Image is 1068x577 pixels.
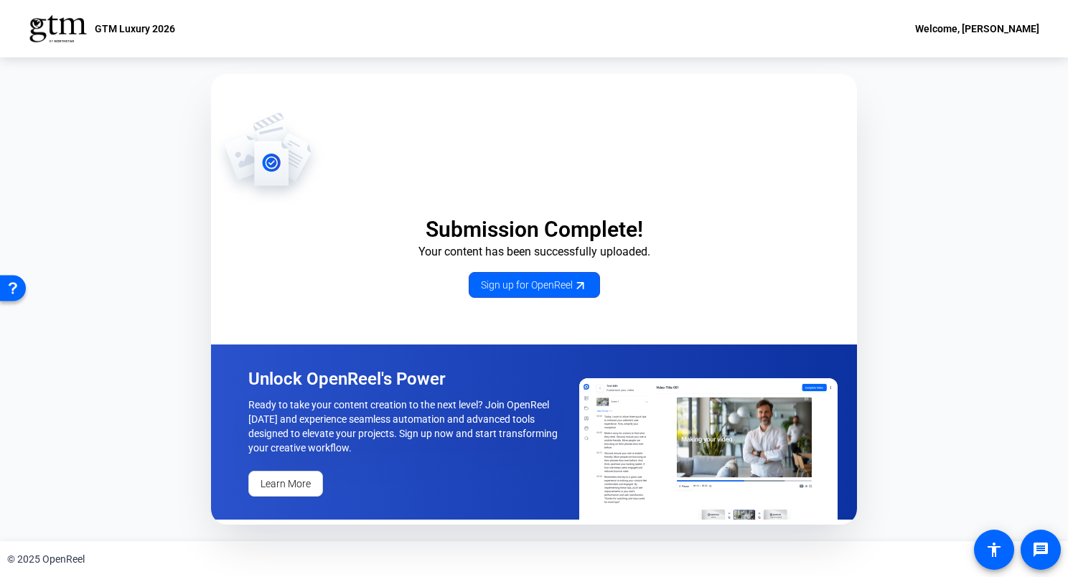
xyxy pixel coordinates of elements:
[915,20,1039,37] div: Welcome, [PERSON_NAME]
[248,471,323,497] a: Learn More
[7,552,85,567] div: © 2025 OpenReel
[29,14,88,43] img: OpenReel logo
[95,20,175,37] p: GTM Luxury 2026
[481,278,588,293] span: Sign up for OpenReel
[211,216,857,243] p: Submission Complete!
[579,378,838,520] img: OpenReel
[261,477,311,492] span: Learn More
[469,272,600,298] a: Sign up for OpenReel
[248,367,563,390] p: Unlock OpenReel's Power
[985,541,1003,558] mat-icon: accessibility
[211,111,325,205] img: OpenReel
[211,243,857,261] p: Your content has been successfully uploaded.
[248,398,563,455] p: Ready to take your content creation to the next level? Join OpenReel [DATE] and experience seamle...
[1032,541,1049,558] mat-icon: message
